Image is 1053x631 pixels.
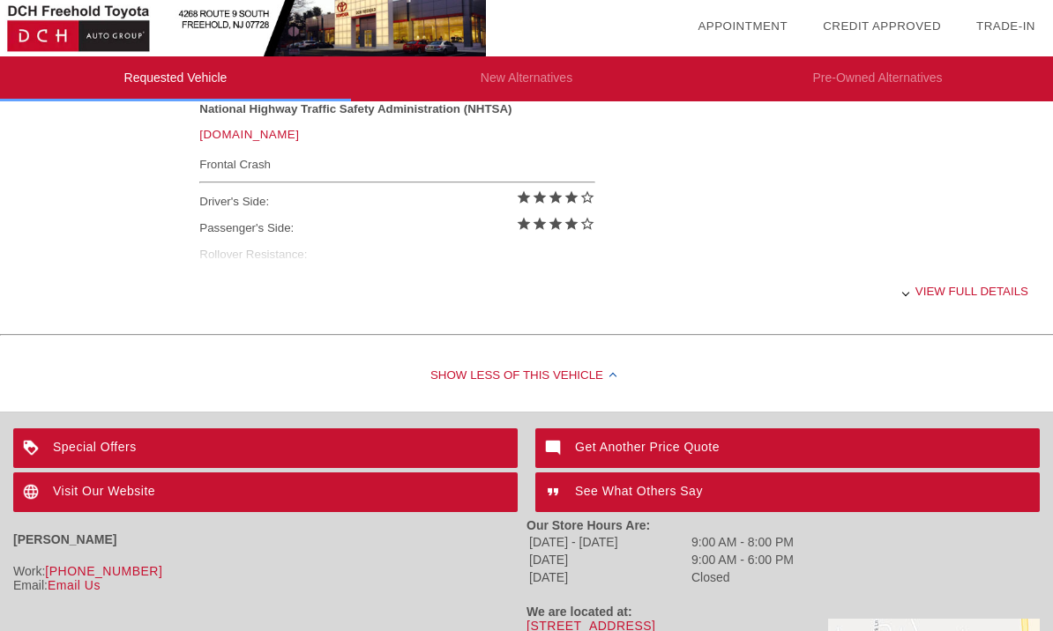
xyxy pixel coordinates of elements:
a: Credit Approved [823,19,941,33]
td: 9:00 AM - 8:00 PM [691,534,795,550]
img: ic_language_white_24dp_2x.png [13,472,53,512]
a: Get Another Price Quote [535,428,1040,468]
a: Special Offers [13,428,518,468]
li: New Alternatives [351,56,702,101]
i: star [532,189,548,205]
strong: [PERSON_NAME] [13,532,116,546]
a: Appointment [698,19,788,33]
td: [DATE] [528,569,689,585]
a: Trade-In [976,19,1035,33]
i: star [548,216,564,232]
a: Email Us [48,578,101,592]
div: Driver's Side: [199,189,595,215]
div: Passenger's Side: [199,215,595,241]
i: star_border [579,216,595,232]
i: star [548,189,564,205]
i: star [564,216,579,232]
a: Visit Our Website [13,472,518,512]
strong: Our Store Hours Are: [526,518,650,532]
div: Email: [13,578,526,592]
li: Pre-Owned Alternatives [702,56,1053,101]
img: ic_loyalty_white_24dp_2x.png [13,428,53,468]
i: star_border [579,189,595,205]
div: View full details [199,270,1028,313]
i: star [516,189,532,205]
td: [DATE] [528,552,689,568]
td: [DATE] - [DATE] [528,534,689,550]
div: Frontal Crash [199,153,595,175]
img: ic_format_quote_white_24dp_2x.png [535,472,575,512]
img: ic_mode_comment_white_24dp_2x.png [535,428,575,468]
a: See What Others Say [535,472,1040,512]
td: Closed [691,569,795,585]
td: 9:00 AM - 6:00 PM [691,552,795,568]
i: star [564,189,579,205]
i: star [516,216,532,232]
a: [DOMAIN_NAME] [199,128,299,141]
i: star [532,216,548,232]
strong: We are located at: [526,605,632,619]
a: [PHONE_NUMBER] [45,564,162,578]
div: Work: [13,564,526,578]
